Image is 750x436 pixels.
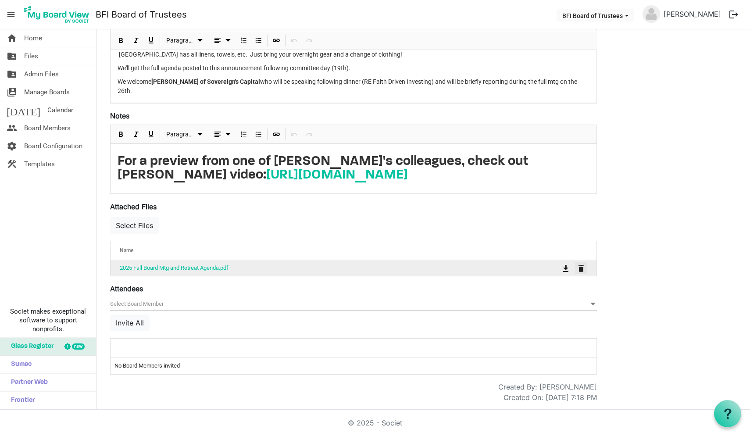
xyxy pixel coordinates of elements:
div: Alignments [208,31,236,50]
div: Bulleted List [251,125,266,143]
img: no-profile-picture.svg [643,5,660,23]
span: Manage Boards [24,83,70,101]
button: Insert Link [271,35,282,46]
div: Numbered List [236,31,251,50]
button: dropdownbutton [209,129,235,140]
td: is Command column column header [542,260,596,276]
a: 2025 Fall Board Mtg and Retreat Agenda.pdf [120,264,229,271]
p: We'll get the full agenda posted to this announcement following committee day (19th). [118,64,589,73]
div: Formats [161,125,208,143]
div: Underline [143,125,158,143]
button: BFI Board of Trustees dropdownbutton [557,9,634,21]
span: Home [24,29,42,47]
a: BFI Board of Trustees [96,6,187,23]
label: Attendees [110,283,143,294]
span: switch_account [7,83,17,101]
button: Underline [145,35,157,46]
div: Bulleted List [251,31,266,50]
a: [PERSON_NAME] [660,5,725,23]
span: folder_shared [7,65,17,83]
span: construction [7,155,17,173]
button: Select Files [110,217,159,234]
div: Created On: [DATE] 7:18 PM [504,392,597,403]
span: Calendar [47,101,73,119]
span: [DATE] [7,101,40,119]
span: Board Members [24,119,71,137]
button: Bulleted List [253,129,264,140]
button: Underline [145,129,157,140]
span: Glass Register [7,338,54,355]
button: dropdownbutton [209,35,235,46]
span: Paragraph [166,129,195,140]
div: Italic [129,125,143,143]
span: Societ makes exceptional software to support nonprofits. [4,307,92,333]
button: Invite All [110,314,150,331]
button: Paragraph dropdownbutton [163,35,207,46]
span: Partner Web [7,374,48,391]
button: Numbered List [238,35,250,46]
button: Remove [575,262,587,274]
div: Numbered List [236,125,251,143]
span: Name [120,247,133,254]
strong: [PERSON_NAME] of Sovereign's Capital [151,78,260,85]
span: settings [7,137,17,155]
div: Underline [143,31,158,50]
button: Bold [115,129,127,140]
button: Italic [130,35,142,46]
span: folder_shared [7,47,17,65]
span: Frontier [7,392,35,409]
button: logout [725,5,743,24]
div: Formats [161,31,208,50]
div: Alignments [208,125,236,143]
a: [URL][DOMAIN_NAME] [266,168,408,182]
span: Board Configuration [24,137,82,155]
td: No Board Members invited [111,357,596,374]
span: people [7,119,17,137]
button: Bold [115,35,127,46]
h1: For a preview from one of [PERSON_NAME]'s colleagues, check out [PERSON_NAME] video: [118,155,589,182]
span: menu [3,6,19,23]
label: Attached Files [110,201,157,212]
span: Admin Files [24,65,59,83]
div: Insert Link [269,125,284,143]
div: Bold [114,125,129,143]
button: Download [560,262,572,274]
span: Created By: [PERSON_NAME] [498,382,597,392]
span: home [7,29,17,47]
button: Paragraph dropdownbutton [163,129,207,140]
span: Templates [24,155,55,173]
button: Numbered List [238,129,250,140]
span: Paragraph [166,35,195,46]
div: Italic [129,31,143,50]
a: My Board View Logo [21,4,96,25]
span: We welcome who will be speaking following dinner (RE Faith Driven Investing) and will be briefly ... [118,78,577,94]
div: Bold [114,31,129,50]
div: Insert Link [269,31,284,50]
a: © 2025 - Societ [348,418,402,427]
td: 2025 Fall Board Mtg and Retreat Agenda.pdf is template cell column header Name [111,260,542,276]
button: Insert Link [271,129,282,140]
div: new [72,343,85,350]
button: Italic [130,129,142,140]
button: Bulleted List [253,35,264,46]
img: My Board View Logo [21,4,92,25]
span: Files [24,47,38,65]
span: Sumac [7,356,32,373]
label: Notes [110,111,129,121]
